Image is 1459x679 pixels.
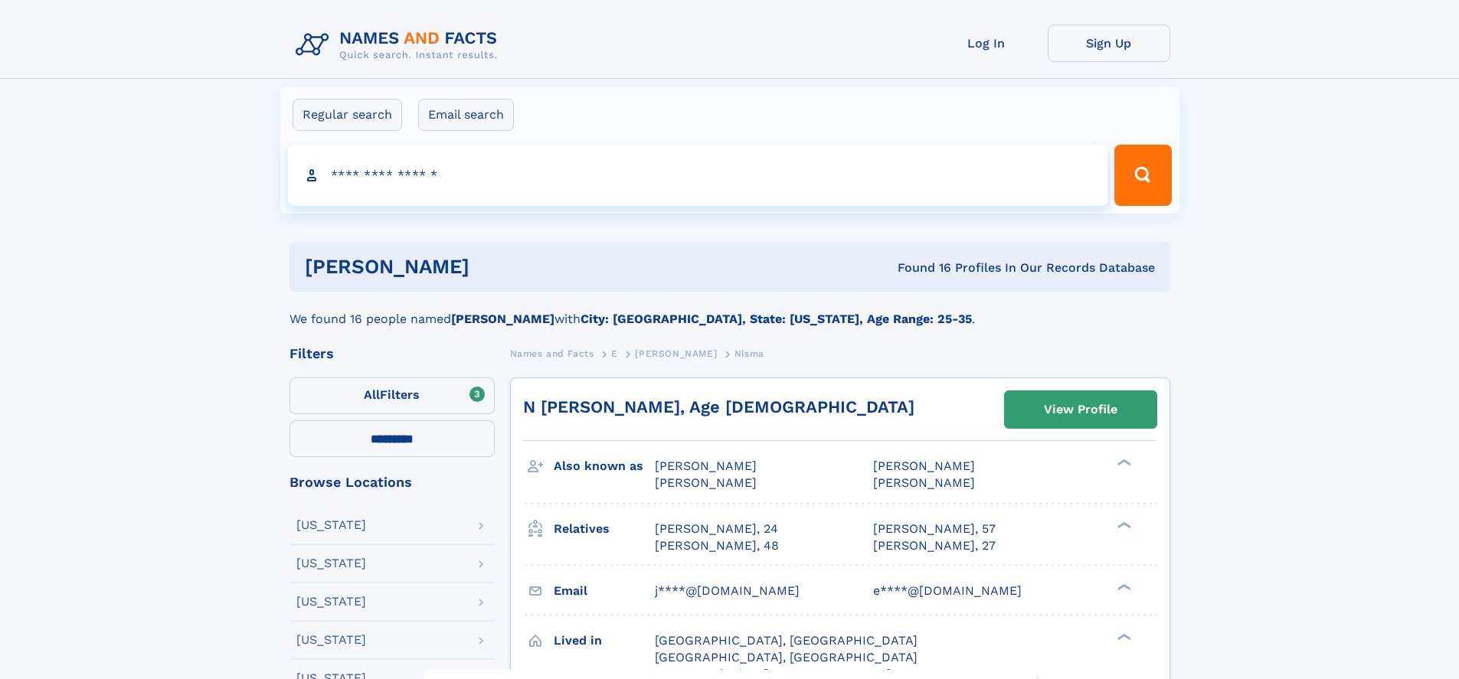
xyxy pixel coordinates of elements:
[293,99,402,131] label: Regular search
[523,397,914,416] a: N [PERSON_NAME], Age [DEMOGRAPHIC_DATA]
[655,475,757,490] span: [PERSON_NAME]
[1114,520,1132,530] div: ❯
[290,377,495,414] label: Filters
[655,633,918,648] span: [GEOGRAPHIC_DATA], [GEOGRAPHIC_DATA]
[655,459,757,473] span: [PERSON_NAME]
[581,312,972,326] b: City: [GEOGRAPHIC_DATA], State: [US_STATE], Age Range: 25-35
[510,344,594,363] a: Names and Facts
[296,634,366,646] div: [US_STATE]
[1048,24,1170,62] a: Sign Up
[635,348,717,359] span: [PERSON_NAME]
[873,521,996,537] a: [PERSON_NAME], 57
[305,257,684,276] h1: [PERSON_NAME]
[655,650,918,664] span: [GEOGRAPHIC_DATA], [GEOGRAPHIC_DATA]
[635,344,717,363] a: [PERSON_NAME]
[364,387,380,402] span: All
[925,24,1048,62] a: Log In
[288,145,1108,206] input: search input
[296,557,366,570] div: [US_STATE]
[655,537,779,554] a: [PERSON_NAME], 48
[296,519,366,531] div: [US_STATE]
[1114,145,1171,206] button: Search Button
[1044,392,1117,427] div: View Profile
[418,99,514,131] label: Email search
[554,578,655,604] h3: Email
[290,347,495,361] div: Filters
[554,453,655,479] h3: Also known as
[554,516,655,542] h3: Relatives
[683,260,1155,276] div: Found 16 Profiles In Our Records Database
[611,348,618,359] span: E
[873,475,975,490] span: [PERSON_NAME]
[873,459,975,473] span: [PERSON_NAME]
[290,24,510,66] img: Logo Names and Facts
[1114,582,1132,592] div: ❯
[611,344,618,363] a: E
[451,312,554,326] b: [PERSON_NAME]
[1114,632,1132,641] div: ❯
[290,292,1170,328] div: We found 16 people named with .
[655,521,778,537] a: [PERSON_NAME], 24
[1114,458,1132,468] div: ❯
[873,537,996,554] a: [PERSON_NAME], 27
[1005,391,1156,428] a: View Profile
[296,596,366,608] div: [US_STATE]
[290,475,495,489] div: Browse Locations
[554,628,655,654] h3: Lived in
[734,348,764,359] span: Nisma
